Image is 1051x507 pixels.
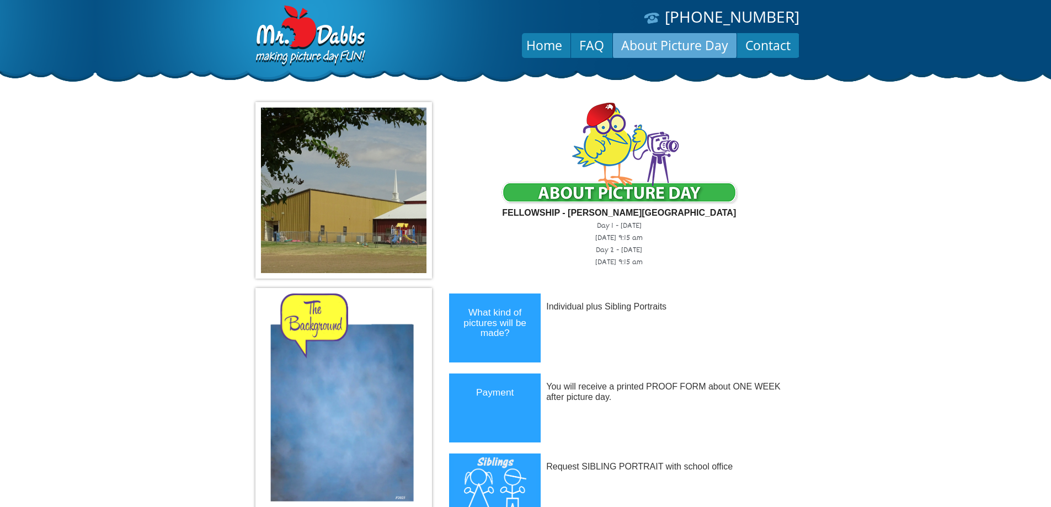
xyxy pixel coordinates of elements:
[502,208,736,217] font: Fellowship - [PERSON_NAME][GEOGRAPHIC_DATA]
[252,6,367,67] img: Dabbs Company
[518,32,570,58] a: Home
[449,293,541,362] div: What kind of pictures will be made?
[571,32,612,58] a: FAQ
[546,379,793,402] div: You will receive a printed PROOF FORM about ONE WEEK after picture day.
[737,32,799,58] a: Contact
[546,459,793,472] div: Request SIBLING PORTRAIT with school office
[255,102,432,279] img: Fellowship - Hutto Campus
[665,6,799,27] a: [PHONE_NUMBER]
[613,32,737,58] a: About Picture Day
[449,373,541,442] div: Payment
[546,299,793,312] div: Individual plus Sibling Portraits
[442,208,796,269] p: Day 1 - [DATE] [DATE] 9:15 am Day 2 - [DATE] [DATE] 9:15 am
[500,102,738,204] img: 15aboutpictureday.png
